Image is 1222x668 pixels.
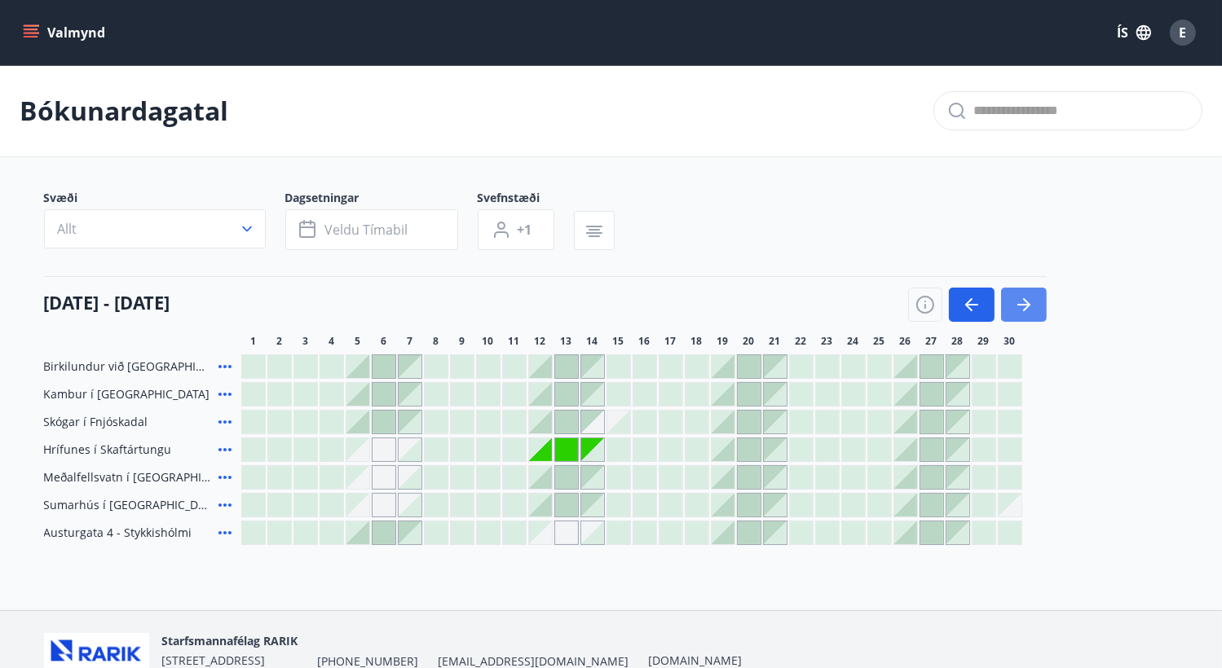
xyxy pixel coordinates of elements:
[528,437,553,462] div: Gráir dagar eru ekki bókanlegir
[952,335,964,348] span: 28
[44,190,285,209] span: Svæði
[613,335,624,348] span: 15
[372,493,396,517] div: Gráir dagar eru ekki bókanlegir
[459,335,465,348] span: 9
[44,414,148,430] span: Skógar í Fnjóskadal
[162,633,298,648] span: Starfsmannafélag RARIK
[44,209,266,248] button: Allt
[848,335,859,348] span: 24
[900,335,911,348] span: 26
[580,410,605,434] div: Gráir dagar eru ekki bókanlegir
[743,335,755,348] span: 20
[528,521,553,545] div: Gráir dagar eru ekki bókanlegir
[691,335,703,348] span: 18
[44,469,212,486] span: Meðalfellsvatn í [GEOGRAPHIC_DATA]
[58,220,77,238] span: Allt
[639,335,651,348] span: 16
[44,497,212,513] span: Sumarhús í [GEOGRAPHIC_DATA]
[1163,13,1202,52] button: E
[44,442,172,458] span: Hrífunes í Skaftártungu
[20,18,112,47] button: menu
[978,335,990,348] span: 29
[44,386,210,402] span: Kambur í [GEOGRAPHIC_DATA]
[1108,18,1160,47] button: ÍS
[874,335,885,348] span: 25
[1180,24,1187,42] span: E
[302,335,308,348] span: 3
[162,653,266,668] span: [STREET_ADDRESS]
[285,190,478,209] span: Dagsetningar
[554,437,579,462] div: Gráir dagar eru ekki bókanlegir
[381,335,386,348] span: 6
[649,653,743,668] a: [DOMAIN_NAME]
[372,465,396,490] div: Gráir dagar eru ekki bókanlegir
[926,335,937,348] span: 27
[346,493,370,517] div: Gráir dagar eru ekki bókanlegir
[554,521,579,545] div: Gráir dagar eru ekki bókanlegir
[44,525,192,541] span: Austurgata 4 - Stykkishólmi
[1004,335,1016,348] span: 30
[276,335,282,348] span: 2
[325,221,408,239] span: Veldu tímabil
[587,335,598,348] span: 14
[329,335,334,348] span: 4
[998,493,1022,517] div: Gráir dagar eru ekki bókanlegir
[483,335,494,348] span: 10
[285,209,458,250] button: Veldu tímabil
[44,358,212,375] span: Birkilundur við [GEOGRAPHIC_DATA]
[250,335,256,348] span: 1
[770,335,781,348] span: 21
[346,465,370,490] div: Gráir dagar eru ekki bókanlegir
[346,437,370,462] div: Gráir dagar eru ekki bókanlegir
[509,335,520,348] span: 11
[433,335,439,348] span: 8
[355,335,360,348] span: 5
[796,335,807,348] span: 22
[822,335,833,348] span: 23
[44,633,149,668] img: ZmrgJ79bX6zJLXUGuSjrUVyxXxBt3QcBuEz7Nz1t.png
[535,335,546,348] span: 12
[478,209,554,250] button: +1
[717,335,729,348] span: 19
[561,335,572,348] span: 13
[478,190,574,209] span: Svefnstæði
[44,290,170,314] h4: [DATE] - [DATE]
[518,221,532,239] span: +1
[665,335,677,348] span: 17
[20,93,228,129] p: Bókunardagatal
[407,335,412,348] span: 7
[372,437,396,462] div: Gráir dagar eru ekki bókanlegir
